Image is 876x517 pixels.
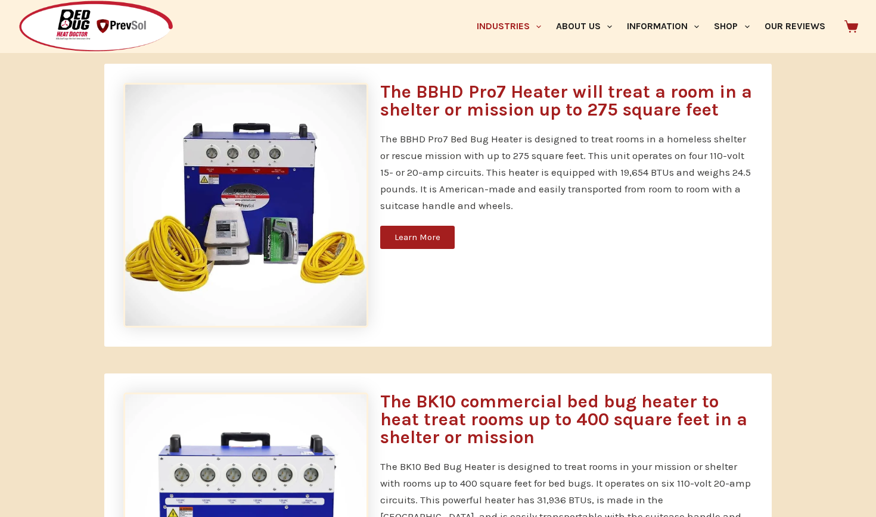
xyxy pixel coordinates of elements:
button: Open LiveChat chat widget [10,5,45,41]
div: The BBHD Pro7 Bed Bug Heater is designed to treat rooms in a homeless shelter or rescue mission w... [380,130,753,214]
h3: The BBHD Pro7 Heater will treat a room in a shelter or mission up to 275 square feet [380,83,753,119]
span: Learn More [394,233,440,242]
img: Professional grade BBDH Pro7 bed bug heater side view, compares to ePro 400 XP and the Cube 110-v... [123,83,368,328]
h3: The BK10 commercial bed bug heater to heat treat rooms up to 400 square feet in a shelter or mission [380,393,753,446]
a: Learn More [380,226,455,249]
